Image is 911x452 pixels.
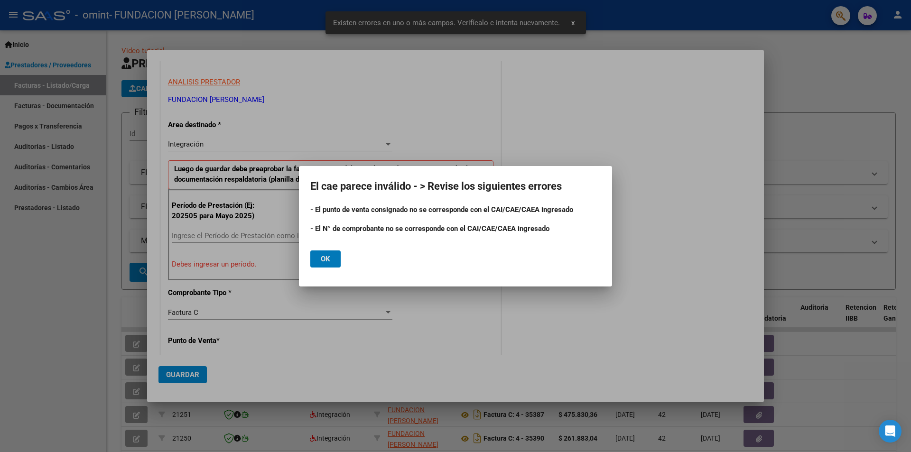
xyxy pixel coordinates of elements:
h2: El cae parece inválido - > Revise los siguientes errores [310,177,601,195]
button: Ok [310,250,341,268]
span: Ok [321,255,330,263]
strong: - El punto de venta consignado no se corresponde con el CAI/CAE/CAEA ingresado [310,205,573,214]
div: Open Intercom Messenger [879,420,902,443]
strong: - El N° de comprobante no se corresponde con el CAI/CAE/CAEA ingresado [310,224,549,233]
